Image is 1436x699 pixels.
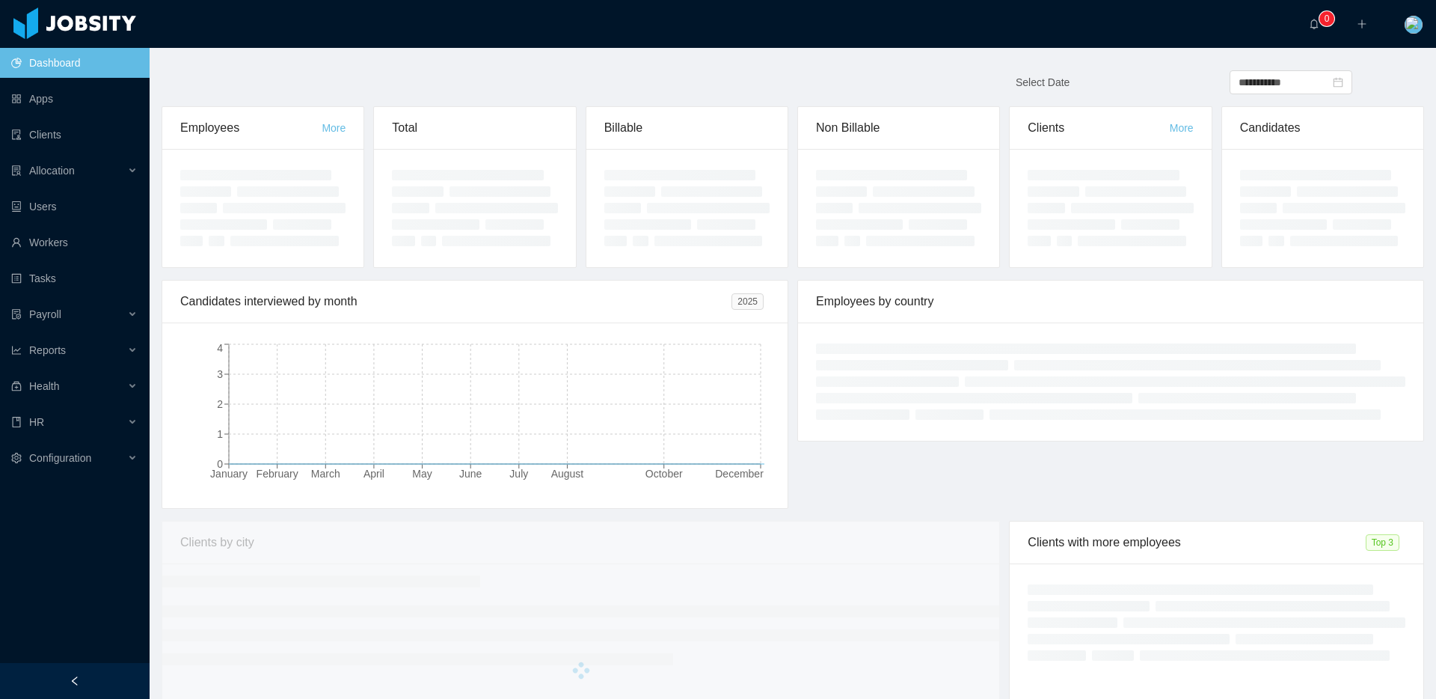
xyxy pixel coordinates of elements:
[1405,16,1423,34] img: c3015e21-c54e-479a-ae8b-3e990d3f8e05_65fc739abb2c9.png
[29,344,66,356] span: Reports
[1016,76,1070,88] span: Select Date
[180,281,731,323] div: Candidates interviewed by month
[29,416,44,428] span: HR
[11,453,22,463] i: icon: setting
[1366,534,1399,551] span: Top 3
[29,165,75,177] span: Allocation
[715,468,764,480] tspan: December
[11,192,138,222] a: icon: robotUsers
[551,468,584,480] tspan: August
[11,381,22,391] i: icon: medicine-box
[11,345,22,355] i: icon: line-chart
[11,165,22,176] i: icon: solution
[363,468,384,480] tspan: April
[217,368,223,380] tspan: 3
[412,468,432,480] tspan: May
[217,458,223,470] tspan: 0
[816,107,981,149] div: Non Billable
[11,228,138,257] a: icon: userWorkers
[1028,107,1169,149] div: Clients
[11,309,22,320] i: icon: file-protect
[210,468,248,480] tspan: January
[1240,107,1405,149] div: Candidates
[509,468,528,480] tspan: July
[11,263,138,293] a: icon: profileTasks
[1319,11,1334,26] sup: 0
[257,468,298,480] tspan: February
[217,342,223,354] tspan: 4
[11,417,22,427] i: icon: book
[459,468,482,480] tspan: June
[1333,77,1343,88] i: icon: calendar
[217,398,223,410] tspan: 2
[29,452,91,464] span: Configuration
[1309,19,1319,29] i: icon: bell
[11,84,138,114] a: icon: appstoreApps
[180,107,322,149] div: Employees
[29,380,59,392] span: Health
[11,120,138,150] a: icon: auditClients
[1170,122,1194,134] a: More
[816,281,1405,323] div: Employees by country
[11,48,138,78] a: icon: pie-chartDashboard
[311,468,340,480] tspan: March
[731,293,764,310] span: 2025
[217,428,223,440] tspan: 1
[392,107,557,149] div: Total
[1028,522,1365,564] div: Clients with more employees
[322,122,346,134] a: More
[1357,19,1367,29] i: icon: plus
[604,107,770,149] div: Billable
[29,308,61,320] span: Payroll
[645,468,683,480] tspan: October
